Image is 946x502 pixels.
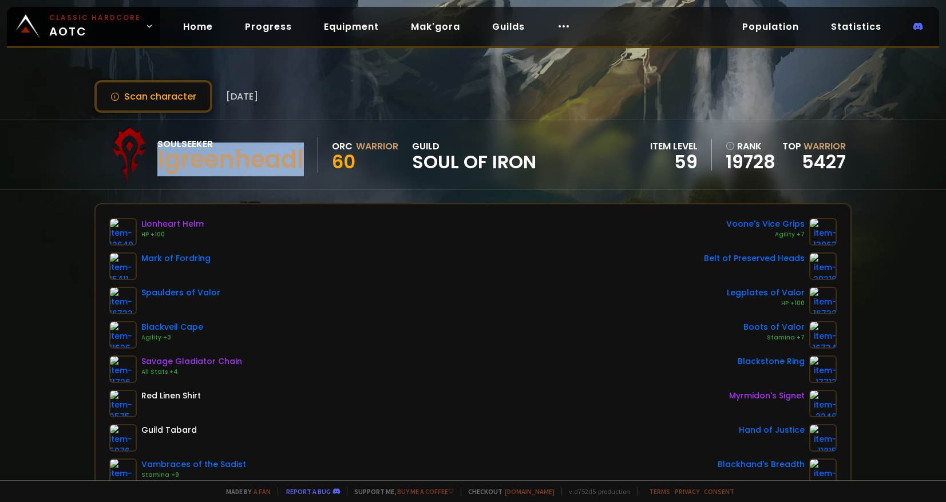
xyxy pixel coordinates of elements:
[743,321,805,333] div: Boots of Valor
[174,15,222,38] a: Home
[718,458,805,471] div: Blackhand's Breadth
[141,333,203,342] div: Agility +3
[109,218,137,246] img: item-12640
[49,13,141,40] span: AOTC
[109,424,137,452] img: item-5976
[809,321,837,349] img: item-16734
[402,15,469,38] a: Mak'gora
[141,367,242,377] div: All Stats +4
[822,15,890,38] a: Statistics
[356,139,398,153] div: Warrior
[109,458,137,486] img: item-13400
[803,140,846,153] span: Warrior
[226,89,258,104] span: [DATE]
[729,390,805,402] div: Myrmidon's Signet
[738,355,805,367] div: Blackstone Ring
[809,218,837,246] img: item-13963
[561,487,630,496] span: v. d752d5 - production
[726,230,805,239] div: Agility +7
[739,424,805,436] div: Hand of Justice
[141,252,211,264] div: Mark of Fordring
[726,218,805,230] div: Voone's Vice Grips
[650,139,698,153] div: item level
[141,424,197,436] div: Guild Tabard
[141,230,204,239] div: HP +100
[649,487,670,496] a: Terms
[109,355,137,383] img: item-11726
[809,287,837,314] img: item-16732
[726,139,775,153] div: rank
[412,153,536,171] span: Soul of Iron
[141,458,246,471] div: Vambraces of the Sadist
[109,321,137,349] img: item-11626
[733,15,808,38] a: Population
[809,390,837,417] img: item-2246
[743,333,805,342] div: Stamina +7
[650,153,698,171] div: 59
[727,299,805,308] div: HP +100
[704,252,805,264] div: Belt of Preserved Heads
[315,15,388,38] a: Equipment
[347,487,454,496] span: Support me,
[809,355,837,383] img: item-17713
[782,139,846,153] div: Top
[332,139,353,153] div: Orc
[727,287,805,299] div: Legplates of Valor
[704,487,734,496] a: Consent
[109,390,137,417] img: item-2575
[141,355,242,367] div: Savage Gladiator Chain
[141,390,201,402] div: Red Linen Shirt
[157,151,304,168] div: Igreenheadl
[141,287,220,299] div: Spaulders of Valor
[236,15,301,38] a: Progress
[505,487,555,496] a: [DOMAIN_NAME]
[332,149,355,175] span: 60
[109,252,137,280] img: item-15411
[49,13,141,23] small: Classic Hardcore
[141,321,203,333] div: Blackveil Cape
[809,424,837,452] img: item-11815
[157,137,304,151] div: Soulseeker
[726,153,775,171] a: 19728
[141,471,246,480] div: Stamina +9
[412,139,536,171] div: guild
[254,487,271,496] a: a fan
[286,487,331,496] a: Report a bug
[809,252,837,280] img: item-20216
[141,218,204,230] div: Lionheart Helm
[397,487,454,496] a: Buy me a coffee
[802,149,846,175] a: 5427
[483,15,534,38] a: Guilds
[219,487,271,496] span: Made by
[94,80,212,113] button: Scan character
[675,487,699,496] a: Privacy
[7,7,160,46] a: Classic HardcoreAOTC
[109,287,137,314] img: item-16733
[809,458,837,486] img: item-13965
[461,487,555,496] span: Checkout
